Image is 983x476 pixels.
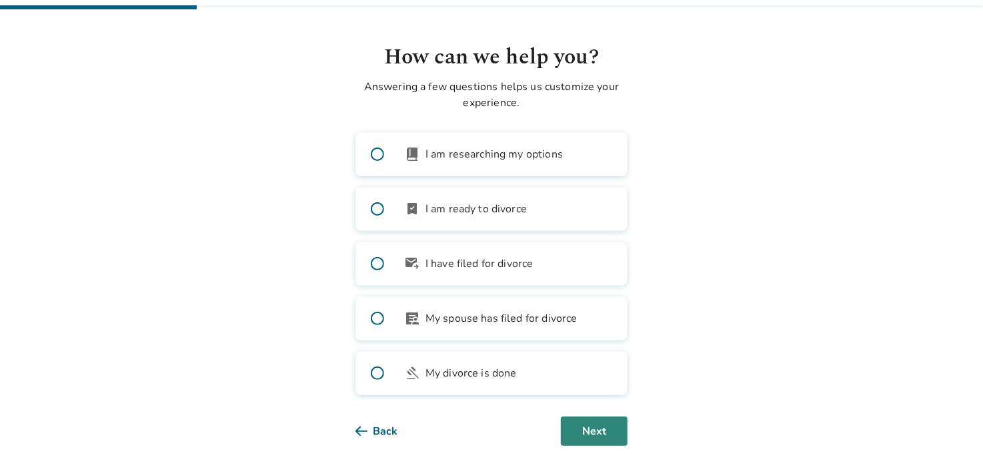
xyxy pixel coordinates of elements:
[425,146,563,162] span: I am researching my options
[425,365,517,381] span: My divorce is done
[404,201,420,217] span: bookmark_check
[404,365,420,381] span: gavel
[355,417,419,446] button: Back
[425,201,527,217] span: I am ready to divorce
[561,417,628,446] button: Next
[404,310,420,326] span: article_person
[355,41,628,73] h1: How can we help you?
[425,256,534,272] span: I have filed for divorce
[404,146,420,162] span: book_2
[425,310,578,326] span: My spouse has filed for divorce
[355,79,628,111] p: Answering a few questions helps us customize your experience.
[404,256,420,272] span: outgoing_mail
